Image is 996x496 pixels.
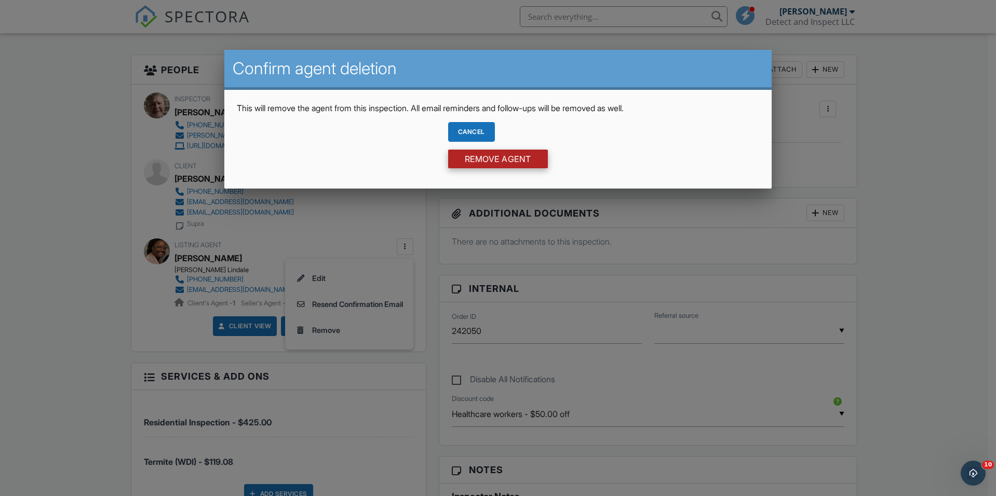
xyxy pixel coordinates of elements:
[448,150,548,168] input: Remove Agent
[448,122,495,142] div: Cancel
[237,102,760,114] p: This will remove the agent from this inspection. All email reminders and follow-ups will be remov...
[961,461,986,486] iframe: Intercom live chat
[982,461,994,469] span: 10
[233,58,764,79] h2: Confirm agent deletion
